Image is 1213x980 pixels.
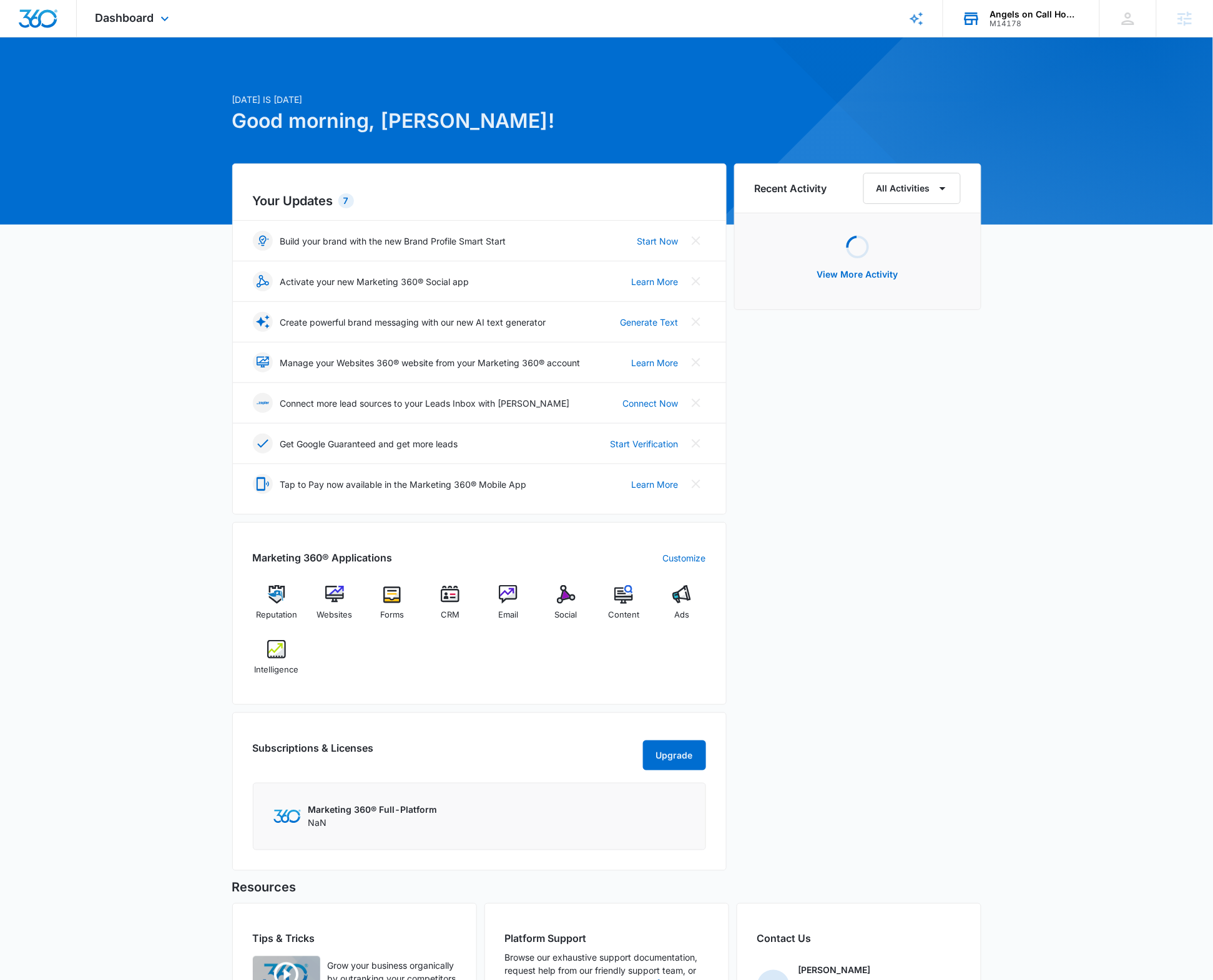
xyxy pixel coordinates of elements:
a: Start Verification [611,437,679,450]
span: Ads [674,609,689,621]
a: Ads [658,585,706,630]
a: Reputation [253,585,301,630]
a: Generate Text [621,316,679,329]
h2: Subscriptions & Licenses [253,740,374,765]
a: Learn More [632,356,679,369]
a: CRM [426,585,474,630]
h2: Your Updates [253,192,706,210]
h2: Contact Us [757,931,961,946]
button: Close [686,271,706,291]
p: Create powerful brand messaging with our new AI text generator [280,316,546,329]
a: Start Now [637,235,679,248]
span: Content [608,609,639,621]
div: NaN [308,803,438,830]
p: Tap to Pay now available in the Marketing 360® Mobile App [280,478,527,491]
button: Close [686,352,706,372]
p: [PERSON_NAME] [798,964,871,977]
div: account id [990,19,1081,28]
a: Email [484,585,533,630]
button: Close [686,312,706,332]
a: Learn More [632,478,679,491]
button: Close [686,434,706,454]
h1: Good morning, [PERSON_NAME]! [232,106,727,136]
button: Upgrade [643,740,706,770]
p: Get Google Guaranteed and get more leads [280,437,458,450]
button: Close [686,474,706,494]
h5: Resources [232,878,981,897]
h2: Marketing 360® Applications [253,550,393,565]
span: Intelligence [254,664,298,676]
a: Learn More [632,275,679,288]
span: Forms [380,609,404,621]
p: Manage your Websites 360® website from your Marketing 360® account [280,356,581,369]
span: Dashboard [96,11,154,24]
span: Reputation [256,609,297,621]
button: All Activities [863,173,961,204]
p: Connect more lead sources to your Leads Inbox with [PERSON_NAME] [280,397,570,410]
p: [DATE] is [DATE] [232,93,727,106]
span: Social [555,609,577,621]
a: Intelligence [253,640,301,685]
p: Activate your new Marketing 360® Social app [280,275,469,288]
a: Customize [663,551,706,565]
a: Websites [310,585,358,630]
h6: Recent Activity [755,181,827,196]
div: account name [990,9,1081,19]
img: Marketing 360 Logo [273,810,301,823]
a: Forms [368,585,416,630]
h2: Platform Support [505,931,709,946]
button: Close [686,393,706,413]
button: Close [686,231,706,251]
a: Connect Now [623,397,679,410]
h2: Tips & Tricks [253,931,456,946]
button: View More Activity [805,260,911,289]
span: CRM [441,609,459,621]
a: Social [542,585,590,630]
p: Build your brand with the new Brand Profile Smart Start [280,235,506,248]
span: Websites [317,609,352,621]
span: Email [498,609,518,621]
p: Marketing 360® Full-Platform [308,803,438,817]
div: 7 [338,193,354,208]
a: Content [600,585,648,630]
